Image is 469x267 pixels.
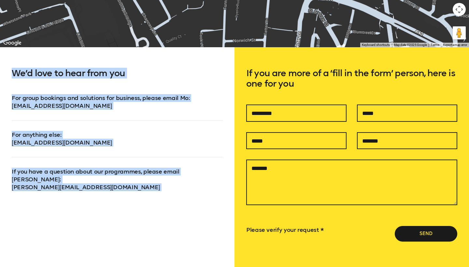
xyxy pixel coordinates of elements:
img: Google [2,39,23,47]
p: For anything else : [12,120,223,147]
p: If you have a question about our programmes, please email [PERSON_NAME] : [12,157,223,191]
span: Map data ©2025 Google [394,43,427,47]
a: [PERSON_NAME][EMAIL_ADDRESS][DOMAIN_NAME] [12,184,160,191]
a: [EMAIL_ADDRESS][DOMAIN_NAME] [12,102,112,109]
a: Terms (opens in new tab) [431,43,439,47]
h5: We’d love to hear from you [12,68,223,94]
a: Report a map error [443,43,467,47]
button: Drag Pegman onto the map to open Street View [453,26,466,39]
a: [EMAIL_ADDRESS][DOMAIN_NAME] [12,139,112,146]
label: Please verify your request * [246,226,324,233]
button: Send [395,226,457,242]
button: Keyboard shortcuts [362,43,390,47]
button: Map camera controls [453,3,466,16]
p: For group bookings and solutions for business, please email Mo : [12,94,223,110]
a: Open this area in Google Maps (opens a new window) [2,39,23,47]
h5: If you are more of a ‘fill in the form’ person, here is one for you [246,68,457,105]
span: Send [405,231,447,237]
